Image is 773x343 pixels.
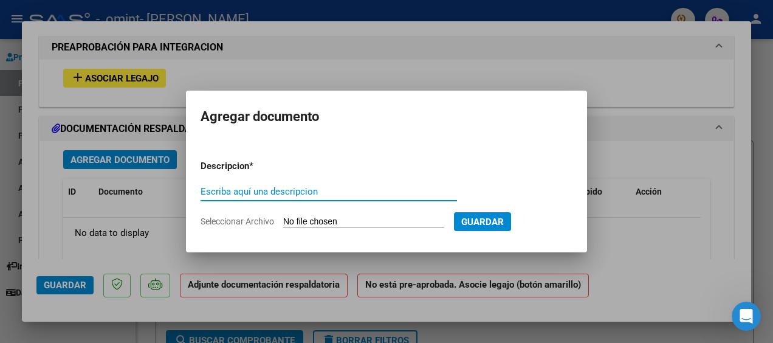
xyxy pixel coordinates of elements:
h2: Agregar documento [201,105,572,128]
span: Guardar [461,217,504,227]
button: Guardar [454,212,511,231]
span: Seleccionar Archivo [201,217,274,226]
iframe: Intercom live chat [732,302,761,331]
p: Descripcion [201,159,312,173]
